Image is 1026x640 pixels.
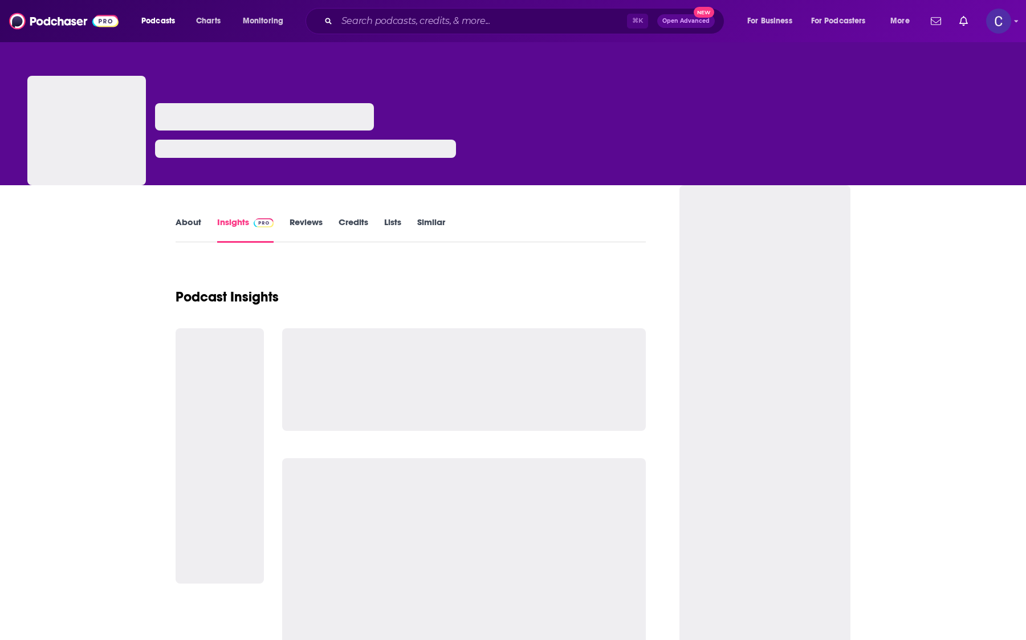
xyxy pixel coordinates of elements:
[189,12,227,30] a: Charts
[955,11,972,31] a: Show notifications dropdown
[417,217,445,243] a: Similar
[217,217,274,243] a: InsightsPodchaser Pro
[882,12,924,30] button: open menu
[657,14,715,28] button: Open AdvancedNew
[339,217,368,243] a: Credits
[337,12,627,30] input: Search podcasts, credits, & more...
[316,8,735,34] div: Search podcasts, credits, & more...
[254,218,274,227] img: Podchaser Pro
[384,217,401,243] a: Lists
[290,217,323,243] a: Reviews
[9,10,119,32] img: Podchaser - Follow, Share and Rate Podcasts
[627,14,648,28] span: ⌘ K
[986,9,1011,34] span: Logged in as publicityxxtina
[986,9,1011,34] img: User Profile
[804,12,882,30] button: open menu
[141,13,175,29] span: Podcasts
[747,13,792,29] span: For Business
[176,288,279,305] h1: Podcast Insights
[196,13,221,29] span: Charts
[811,13,866,29] span: For Podcasters
[176,217,201,243] a: About
[243,13,283,29] span: Monitoring
[739,12,807,30] button: open menu
[133,12,190,30] button: open menu
[235,12,298,30] button: open menu
[890,13,910,29] span: More
[662,18,710,24] span: Open Advanced
[926,11,946,31] a: Show notifications dropdown
[986,9,1011,34] button: Show profile menu
[694,7,714,18] span: New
